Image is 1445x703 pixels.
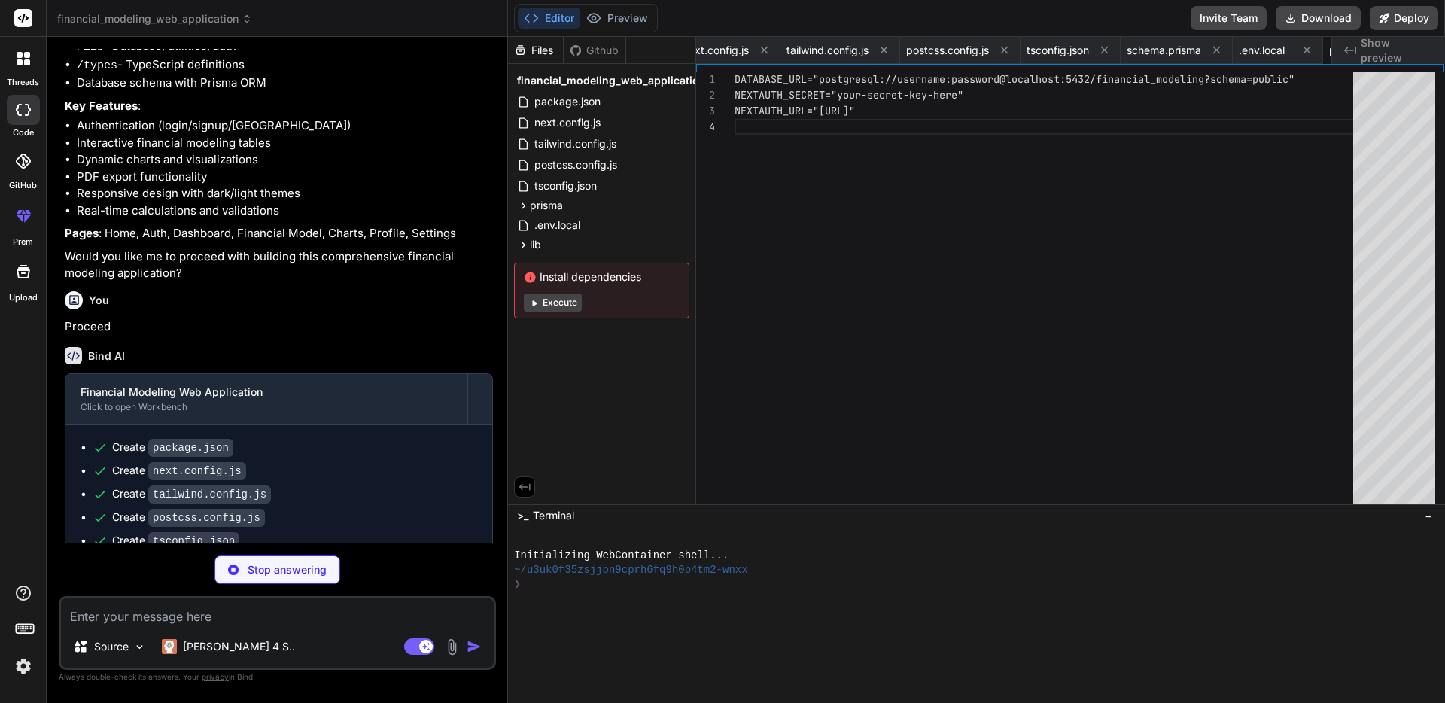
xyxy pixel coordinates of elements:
button: Execute [524,294,582,312]
li: Authentication (login/signup/[GEOGRAPHIC_DATA]) [77,117,493,135]
span: − [1425,508,1433,523]
img: Claude 4 Sonnet [162,639,177,654]
button: Deploy [1370,6,1438,30]
span: tailwind.config.js [533,135,618,153]
img: Pick Models [133,641,146,653]
div: 1 [696,72,715,87]
span: lib [530,237,541,252]
div: Create [112,440,233,455]
label: threads [7,76,39,89]
span: postcss.config.js [906,43,989,58]
li: PDF export functionality [77,169,493,186]
span: package.json [533,93,602,111]
button: Preview [580,8,654,29]
div: Create [112,510,265,525]
li: Interactive financial modeling tables [77,135,493,152]
p: : [65,98,493,115]
li: Database schema with Prisma ORM [77,75,493,92]
p: : Home, Auth, Dashboard, Financial Model, Charts, Profile, Settings [65,225,493,242]
div: Financial Modeling Web Application [81,385,452,400]
span: next.config.js [533,114,602,132]
span: next.config.js [683,43,749,58]
span: NEXTAUTH_SECRET="your-secret-key-here" [735,88,963,102]
span: NEXTAUTH_URL="[URL]" [735,104,855,117]
p: Always double-check its answers. Your in Bind [59,670,496,684]
span: Initializing WebContainer shell... [514,549,729,563]
span: tsconfig.json [533,177,598,195]
span: financial_modeling_web_application [517,73,706,88]
p: Proceed [65,318,493,336]
span: schema.prisma [1127,43,1201,58]
p: [PERSON_NAME] 4 S.. [183,639,295,654]
div: Create [112,533,239,549]
div: 3 [696,103,715,119]
li: Real-time calculations and validations [77,202,493,220]
div: Click to open Workbench [81,401,452,413]
label: code [13,126,34,139]
p: Would you like me to proceed with building this comprehensive financial modeling application? [65,248,493,282]
span: .env.local [1239,43,1285,58]
img: attachment [443,638,461,656]
label: Upload [9,291,38,304]
button: Editor [518,8,580,29]
div: Create [112,463,246,479]
span: financial_modeling_web_application [57,11,252,26]
span: prisma.ts [1329,43,1374,58]
button: Download [1276,6,1361,30]
span: Show preview [1361,35,1433,65]
label: GitHub [9,179,37,192]
img: settings [11,653,36,679]
h6: You [89,293,109,308]
div: 4 [696,119,715,135]
span: tailwind.config.js [786,43,869,58]
div: Github [564,43,625,58]
strong: Key Features [65,99,138,113]
span: .env.local [533,216,582,234]
code: /types [77,59,117,72]
code: package.json [148,439,233,457]
span: DATABASE_URL="postgresql://username:password@local [735,72,1036,86]
p: Source [94,639,129,654]
h6: Bind AI [88,348,125,364]
button: Invite Team [1191,6,1267,30]
li: Dynamic charts and visualizations [77,151,493,169]
span: >_ [517,508,528,523]
span: ~/u3uk0f35zsjjbn9cprh6fq9h0p4tm2-wnxx [514,563,747,577]
code: next.config.js [148,462,246,480]
label: prem [13,236,33,248]
span: tsconfig.json [1027,43,1089,58]
span: privacy [202,672,229,681]
button: − [1422,504,1436,528]
div: Create [112,486,271,502]
code: tailwind.config.js [148,485,271,504]
span: postcss.config.js [533,156,619,174]
button: Financial Modeling Web ApplicationClick to open Workbench [65,374,467,424]
p: Stop answering [248,562,327,577]
strong: Pages [65,226,99,240]
div: Files [508,43,563,58]
li: - TypeScript definitions [77,56,493,75]
span: host:5432/financial_modeling?schema=public" [1036,72,1294,86]
img: icon [467,639,482,654]
code: tsconfig.json [148,532,239,550]
span: ❯ [514,577,520,592]
span: Terminal [533,508,574,523]
div: 2 [696,87,715,103]
span: Install dependencies [524,269,680,285]
li: Responsive design with dark/light themes [77,185,493,202]
code: postcss.config.js [148,509,265,527]
span: prisma [530,198,563,213]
